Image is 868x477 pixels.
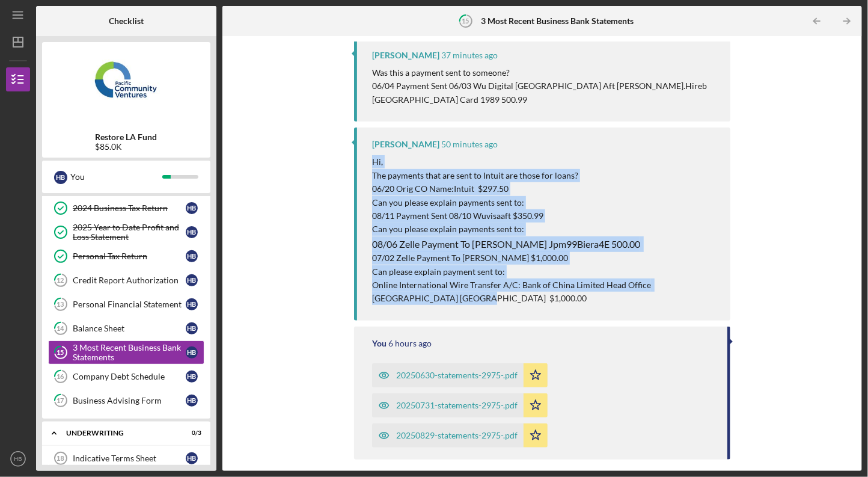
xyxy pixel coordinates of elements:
div: Company Debt Schedule [73,372,186,381]
p: 06/20 Orig CO Name:Intuit $297.50 [372,182,718,195]
button: HB [6,447,30,471]
div: $85.0K [96,142,157,152]
div: 20250731-statements-2975-.pdf [396,401,518,410]
div: H B [186,226,198,238]
b: Checklist [109,16,144,26]
button: 20250630-statements-2975-.pdf [372,363,548,387]
div: Underwriting [66,429,171,437]
p: The payments that are sent to Intuit are those for loans? [372,169,718,182]
a: 153 Most Recent Business Bank StatementsHB [48,340,204,365]
a: 14Balance SheetHB [48,316,204,340]
div: You [372,339,387,348]
div: Personal Tax Return [73,251,186,261]
tspan: 18 [57,455,64,462]
b: 3 Most Recent Business Bank Statements [481,16,634,26]
a: 17Business Advising FormHB [48,389,204,413]
div: Credit Report Authorization [73,275,186,285]
span: 08/06 Zelle Payment To [PERSON_NAME] Jpm99Biera4E 500.00 [372,238,640,250]
button: 20250731-statements-2975-.pdf [372,393,548,417]
tspan: 12 [57,277,64,285]
tspan: 14 [57,325,65,333]
div: Business Advising Form [73,396,186,405]
p: 06/04 Payment Sent 06/03 Wu Digital [GEOGRAPHIC_DATA] Aft [PERSON_NAME].Hireb [GEOGRAPHIC_DATA] C... [372,79,718,106]
div: H B [186,371,198,383]
a: 2024 Business Tax ReturnHB [48,196,204,220]
b: Restore LA Fund [96,132,157,142]
div: H B [186,395,198,407]
div: 20250630-statements-2975-.pdf [396,371,518,380]
div: 2024 Business Tax Return [73,203,186,213]
tspan: 15 [57,349,64,357]
a: 16Company Debt ScheduleHB [48,365,204,389]
div: H B [186,274,198,286]
div: 20250829-statements-2975-.pdf [396,431,518,440]
time: 2025-09-03 23:55 [441,140,498,149]
div: H B [186,202,198,214]
div: Indicative Terms Sheet [73,454,186,463]
div: H B [186,322,198,334]
p: 08/11 Payment Sent 08/10 Wuvisaaft $350.99 [372,209,718,223]
tspan: 15 [462,17,469,25]
div: H B [54,171,67,184]
div: 3 Most Recent Business Bank Statements [73,343,186,362]
a: 13Personal Financial StatementHB [48,292,204,316]
time: 2025-09-04 00:07 [441,51,498,60]
p: Online International Wire Transfer A/C: Bank of China Limited Head Office [GEOGRAPHIC_DATA] [GEOG... [372,279,718,306]
text: HB [14,456,22,463]
div: You [70,167,162,187]
p: Hi, [372,155,718,168]
a: Personal Tax ReturnHB [48,244,204,268]
p: Can please explain payment sent to: [372,265,718,279]
a: 12Credit Report AuthorizationHB [48,268,204,292]
div: Personal Financial Statement [73,300,186,309]
div: H B [186,250,198,262]
div: H B [186,346,198,359]
p: Can you please explain payments sent to: [372,196,718,209]
div: 2025 Year to Date Profit and Loss Statement [73,223,186,242]
div: [PERSON_NAME] [372,51,439,60]
p: Was this a payment sent to someone? [372,66,718,79]
a: 18Indicative Terms SheetHB [48,446,204,470]
div: 0 / 3 [180,429,201,437]
tspan: 13 [57,301,64,309]
a: 2025 Year to Date Profit and Loss StatementHB [48,220,204,244]
tspan: 17 [57,397,65,405]
p: 07/02 Zelle Payment To [PERSON_NAME] $1,000.00 [372,251,718,265]
tspan: 16 [57,373,65,381]
time: 2025-09-03 18:36 [388,339,432,348]
div: H B [186,298,198,310]
div: H B [186,452,198,464]
div: Balance Sheet [73,324,186,333]
img: Product logo [42,48,210,120]
button: 20250829-statements-2975-.pdf [372,423,548,448]
p: Can you please explain payments sent to: [372,223,718,236]
div: [PERSON_NAME] [372,140,439,149]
